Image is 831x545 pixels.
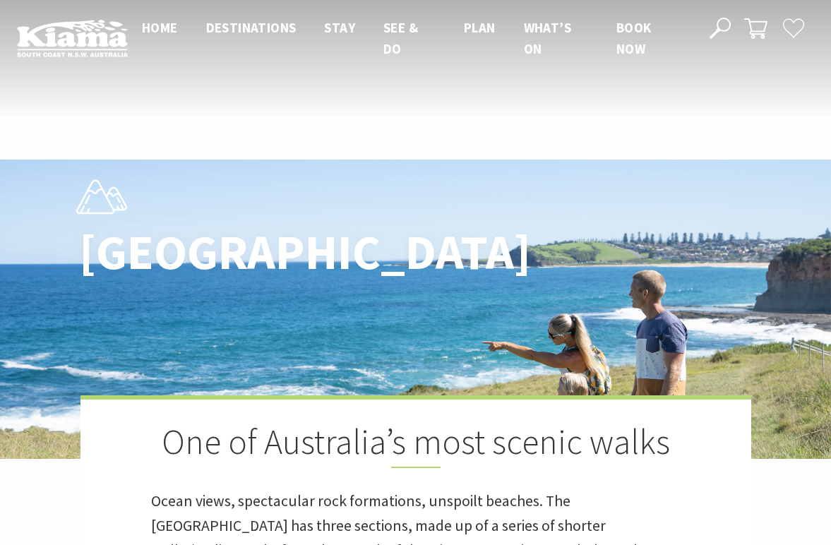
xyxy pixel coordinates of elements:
[616,19,652,57] span: Book now
[79,225,478,279] h1: [GEOGRAPHIC_DATA]
[383,19,418,57] span: See & Do
[324,19,355,36] span: Stay
[142,19,178,36] span: Home
[206,19,297,36] span: Destinations
[464,19,496,36] span: Plan
[128,17,693,60] nav: Main Menu
[17,19,128,57] img: Kiama Logo
[524,19,571,57] span: What’s On
[151,421,681,468] h2: One of Australia’s most scenic walks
